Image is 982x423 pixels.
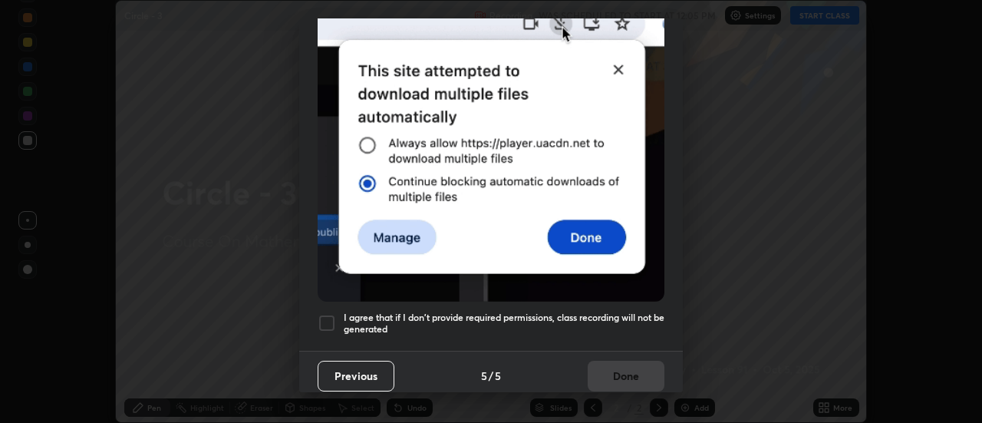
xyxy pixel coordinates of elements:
[318,361,394,392] button: Previous
[344,312,664,335] h5: I agree that if I don't provide required permissions, class recording will not be generated
[489,368,493,384] h4: /
[495,368,501,384] h4: 5
[481,368,487,384] h4: 5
